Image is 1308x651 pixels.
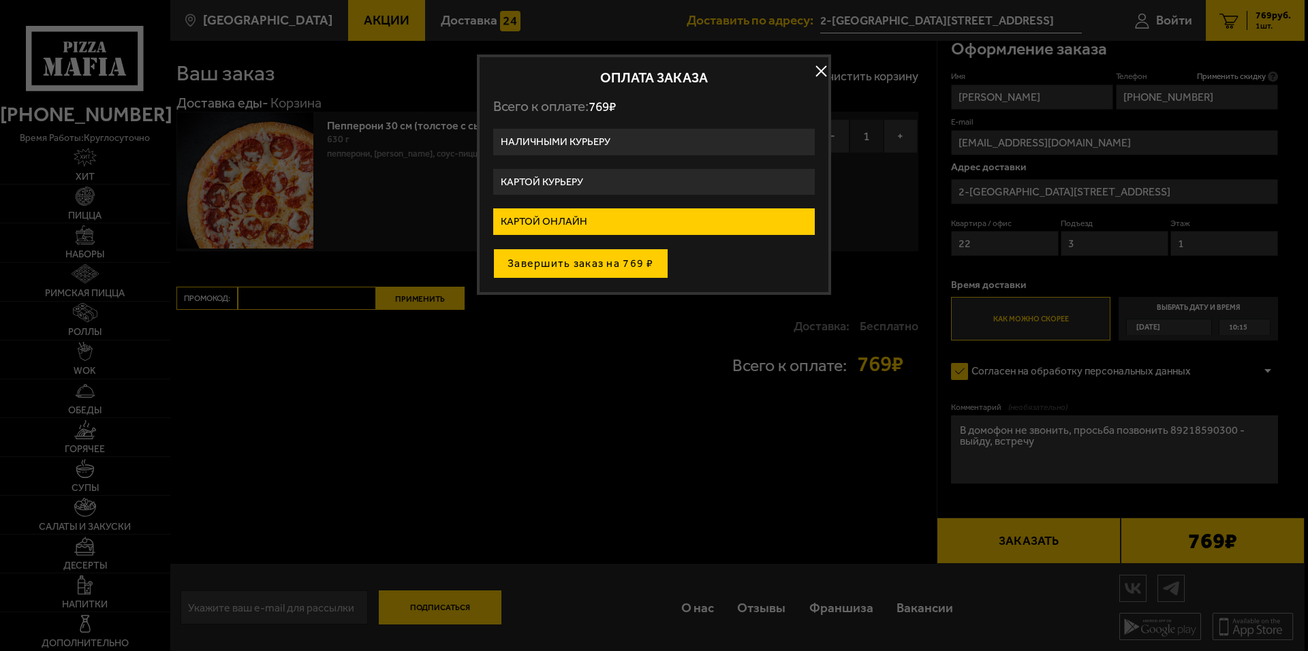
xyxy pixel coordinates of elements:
[493,208,815,235] label: Картой онлайн
[493,169,815,195] label: Картой курьеру
[493,249,668,279] button: Завершить заказ на 769 ₽
[493,98,815,115] p: Всего к оплате:
[493,71,815,84] h2: Оплата заказа
[589,99,616,114] span: 769 ₽
[493,129,815,155] label: Наличными курьеру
